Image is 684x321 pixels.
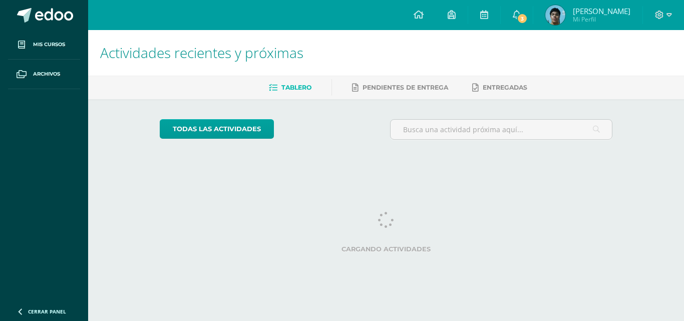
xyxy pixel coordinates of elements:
[517,13,528,24] span: 3
[573,6,630,16] span: [PERSON_NAME]
[545,5,565,25] img: ea0febeb32e4474bd59c3084081137e4.png
[8,30,80,60] a: Mis cursos
[160,245,613,253] label: Cargando actividades
[160,119,274,139] a: todas las Actividades
[8,60,80,89] a: Archivos
[352,80,448,96] a: Pendientes de entrega
[363,84,448,91] span: Pendientes de entrega
[472,80,527,96] a: Entregadas
[28,308,66,315] span: Cerrar panel
[573,15,630,24] span: Mi Perfil
[281,84,311,91] span: Tablero
[483,84,527,91] span: Entregadas
[391,120,612,139] input: Busca una actividad próxima aquí...
[100,43,303,62] span: Actividades recientes y próximas
[269,80,311,96] a: Tablero
[33,70,60,78] span: Archivos
[33,41,65,49] span: Mis cursos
